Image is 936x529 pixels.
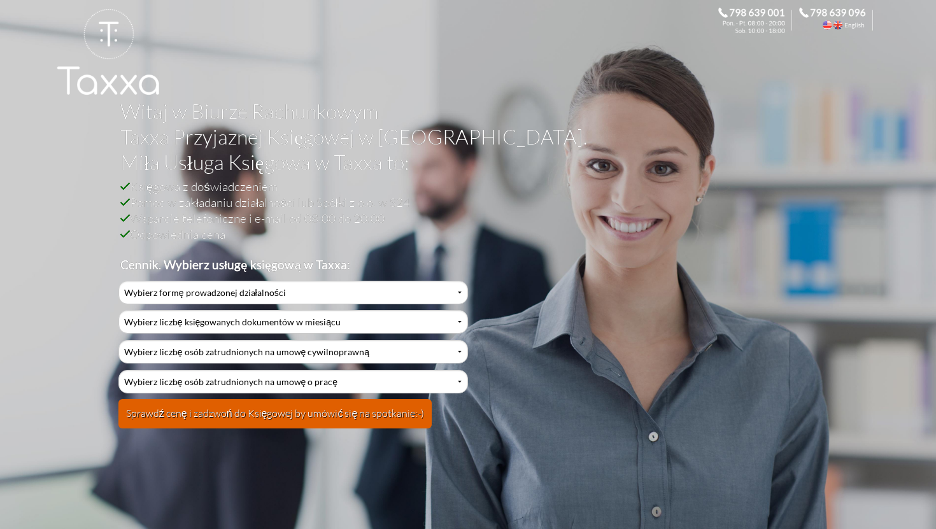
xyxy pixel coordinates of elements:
[118,281,468,437] div: Cennik Usług Księgowych Przyjaznej Księgowej w Biurze Rachunkowym Taxxa
[718,8,799,33] div: Zadzwoń do Księgowej. 798 639 001
[120,99,806,178] h1: Witaj w Biurze Rachunkowym Taxxa Przyjaznej Księgowej w [GEOGRAPHIC_DATA]. Miła Usługa Księgowa w...
[118,399,432,428] button: Sprawdź cenę i zadzwoń do Księgowej by umówić się na spotkanie:-)
[120,178,806,272] h2: Księgowa z doświadczeniem Pomoc w zakładaniu działalności lub Spółki z o.o. w S24 Wsparcie telefo...
[799,8,880,33] div: Call the Accountant. 798 639 096
[120,257,350,272] b: Cennik. Wybierz usługę księgową w Taxxa:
